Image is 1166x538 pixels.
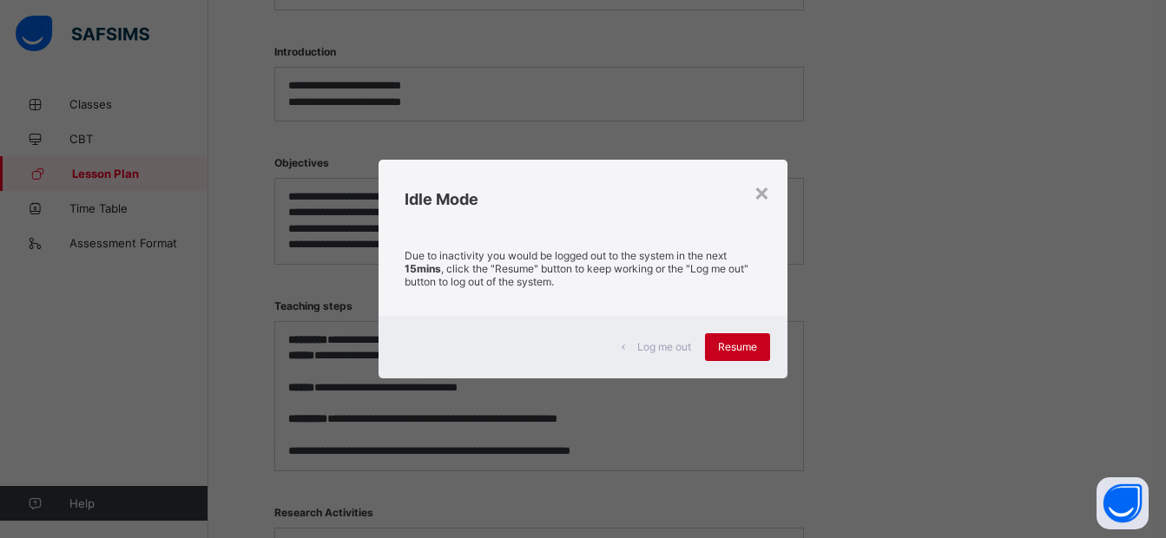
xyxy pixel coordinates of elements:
span: Resume [718,340,757,353]
p: Due to inactivity you would be logged out to the system in the next , click the "Resume" button t... [405,249,761,288]
h2: Idle Mode [405,190,761,208]
span: Log me out [637,340,691,353]
button: Open asap [1097,477,1149,529]
strong: 15mins [405,262,441,275]
div: × [754,177,770,207]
